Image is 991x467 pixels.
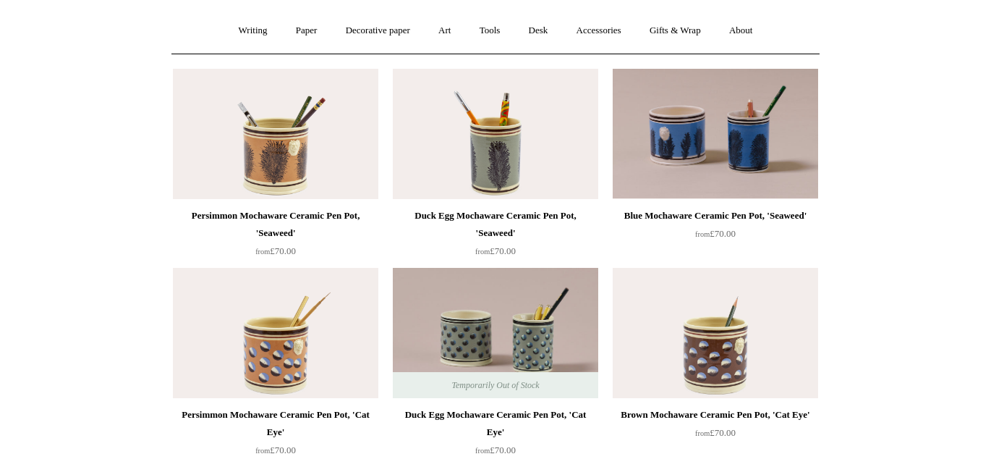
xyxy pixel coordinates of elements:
span: £70.00 [475,445,516,455]
div: Persimmon Mochaware Ceramic Pen Pot, 'Cat Eye' [176,406,375,441]
img: Persimmon Mochaware Ceramic Pen Pot, 'Cat Eye' [173,268,378,398]
div: Blue Mochaware Ceramic Pen Pot, 'Seaweed' [616,207,815,224]
span: from [695,230,710,238]
a: Tools [467,12,514,50]
a: Brown Mochaware Ceramic Pen Pot, 'Cat Eye' from£70.00 [613,406,818,466]
a: Blue Mochaware Ceramic Pen Pot, 'Seaweed' Blue Mochaware Ceramic Pen Pot, 'Seaweed' [613,69,818,199]
span: £70.00 [255,445,296,455]
img: Blue Mochaware Ceramic Pen Pot, 'Seaweed' [613,69,818,199]
span: from [475,447,490,455]
span: Temporarily Out of Stock [437,372,553,398]
a: Accessories [563,12,634,50]
span: from [255,447,270,455]
a: Persimmon Mochaware Ceramic Pen Pot, 'Cat Eye' from£70.00 [173,406,378,466]
span: from [255,248,270,256]
img: Duck Egg Mochaware Ceramic Pen Pot, 'Cat Eye' [393,268,598,398]
img: Persimmon Mochaware Ceramic Pen Pot, 'Seaweed' [173,69,378,199]
span: £70.00 [695,427,736,438]
a: Decorative paper [333,12,423,50]
div: Duck Egg Mochaware Ceramic Pen Pot, 'Cat Eye' [396,406,595,441]
div: Duck Egg Mochaware Ceramic Pen Pot, 'Seaweed' [396,207,595,242]
img: Duck Egg Mochaware Ceramic Pen Pot, 'Seaweed' [393,69,598,199]
a: Gifts & Wrap [637,12,714,50]
div: Persimmon Mochaware Ceramic Pen Pot, 'Seaweed' [176,207,375,242]
a: About [716,12,766,50]
a: Duck Egg Mochaware Ceramic Pen Pot, 'Cat Eye' from£70.00 [393,406,598,466]
span: £70.00 [475,245,516,256]
a: Paper [283,12,331,50]
div: Brown Mochaware Ceramic Pen Pot, 'Cat Eye' [616,406,815,424]
span: from [695,429,710,437]
a: Brown Mochaware Ceramic Pen Pot, 'Cat Eye' Brown Mochaware Ceramic Pen Pot, 'Cat Eye' [613,268,818,398]
a: Writing [226,12,281,50]
a: Persimmon Mochaware Ceramic Pen Pot, 'Cat Eye' Persimmon Mochaware Ceramic Pen Pot, 'Cat Eye' [173,268,378,398]
span: from [475,248,490,256]
a: Persimmon Mochaware Ceramic Pen Pot, 'Seaweed' Persimmon Mochaware Ceramic Pen Pot, 'Seaweed' [173,69,378,199]
a: Persimmon Mochaware Ceramic Pen Pot, 'Seaweed' from£70.00 [173,207,378,266]
a: Duck Egg Mochaware Ceramic Pen Pot, 'Seaweed' Duck Egg Mochaware Ceramic Pen Pot, 'Seaweed' [393,69,598,199]
a: Duck Egg Mochaware Ceramic Pen Pot, 'Seaweed' from£70.00 [393,207,598,266]
a: Duck Egg Mochaware Ceramic Pen Pot, 'Cat Eye' Duck Egg Mochaware Ceramic Pen Pot, 'Cat Eye' Tempo... [393,268,598,398]
span: £70.00 [255,245,296,256]
a: Art [425,12,464,50]
span: £70.00 [695,228,736,239]
img: Brown Mochaware Ceramic Pen Pot, 'Cat Eye' [613,268,818,398]
a: Blue Mochaware Ceramic Pen Pot, 'Seaweed' from£70.00 [613,207,818,266]
a: Desk [516,12,561,50]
